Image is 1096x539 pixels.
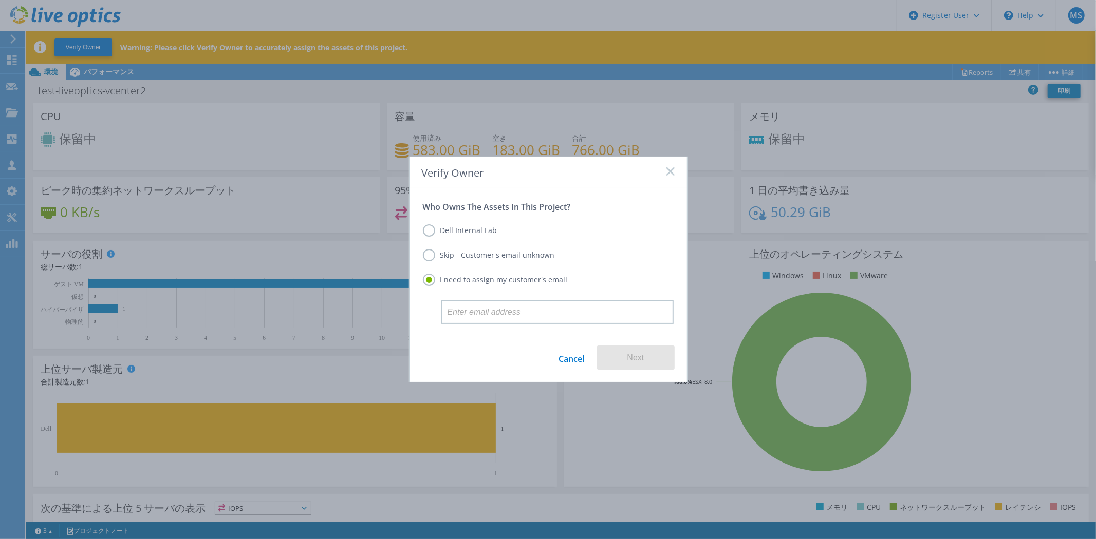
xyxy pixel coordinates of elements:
[441,300,674,324] input: Enter email address
[422,166,484,180] span: Verify Owner
[597,345,675,370] button: Next
[423,202,674,212] p: Who Owns The Assets In This Project?
[559,345,585,370] a: Cancel
[423,224,497,237] label: Dell Internal Lab
[423,249,555,261] label: Skip - Customer's email unknown
[423,274,568,286] label: I need to assign my customer's email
